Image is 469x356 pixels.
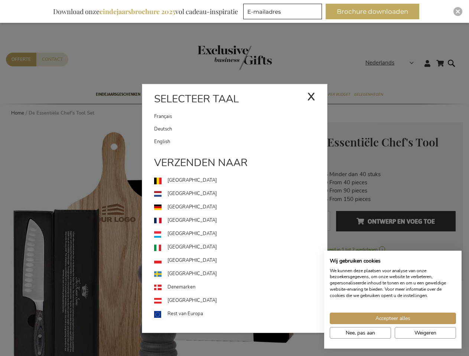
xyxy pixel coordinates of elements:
form: marketing offers and promotions [243,4,324,22]
a: Français [154,110,307,123]
a: English [154,135,327,148]
b: eindejaarsbrochure 2025 [100,7,175,16]
button: Brochure downloaden [326,4,419,19]
a: [GEOGRAPHIC_DATA] [154,214,327,227]
a: [GEOGRAPHIC_DATA] [154,241,327,254]
a: [GEOGRAPHIC_DATA] [154,174,327,187]
button: Alle cookies weigeren [395,327,456,339]
div: Verzenden naar [142,155,327,174]
p: We kunnen deze plaatsen voor analyse van onze bezoekersgegevens, om onze website te verbeteren, g... [330,267,456,299]
a: [GEOGRAPHIC_DATA] [154,227,327,241]
div: Selecteer taal [142,92,327,110]
button: Accepteer alle cookies [330,313,456,324]
span: Accepteer alles [375,314,410,322]
span: Weigeren [414,329,436,337]
a: [GEOGRAPHIC_DATA] [154,254,327,267]
button: Pas cookie voorkeuren aan [330,327,391,339]
div: Download onze vol cadeau-inspiratie [50,4,241,19]
a: [GEOGRAPHIC_DATA] [154,187,327,201]
h2: Wij gebruiken cookies [330,258,456,264]
div: x [307,85,315,107]
input: E-mailadres [243,4,322,19]
a: [GEOGRAPHIC_DATA] [154,267,327,281]
img: Close [456,9,460,14]
a: [GEOGRAPHIC_DATA] [154,201,327,214]
a: Denemarken [154,281,327,294]
div: Close [453,7,462,16]
a: Rest van Europa [154,307,327,321]
a: Deutsch [154,123,327,135]
span: Nee, pas aan [346,329,375,337]
a: [GEOGRAPHIC_DATA] [154,294,327,307]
